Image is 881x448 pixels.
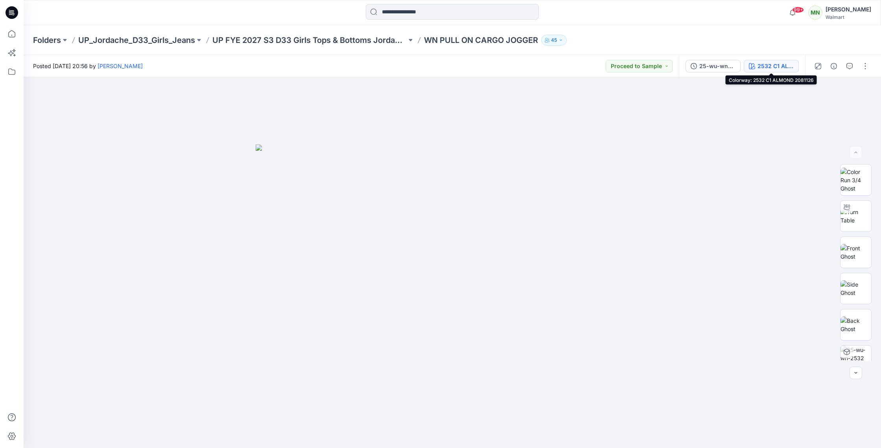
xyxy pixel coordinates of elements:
div: Walmart [826,14,871,20]
a: UP_Jordache_D33_Girls_Jeans [78,35,195,46]
span: Posted [DATE] 20:56 by [33,62,143,70]
img: Color Run 3/4 Ghost [840,168,871,193]
button: 25-wu-wn-2532 2nd 09262025 fa26 [686,60,741,72]
a: UP FYE 2027 S3 D33 Girls Tops & Bottoms Jordache [212,35,407,46]
button: 45 [541,35,567,46]
div: 25-wu-wn-2532 2nd 09262025 fa26 [699,62,735,70]
img: 25-wu-wn-2532 2nd 09262025 fa26 2532 C1 ALMOND 2081126 [840,346,871,376]
div: MN [808,6,822,20]
div: [PERSON_NAME] [826,5,871,14]
a: Folders [33,35,61,46]
img: Turn Table [840,208,871,224]
a: [PERSON_NAME] [98,63,143,69]
div: 2532 C1 ALMOND 2081126 [758,62,794,70]
img: eyJhbGciOiJIUzI1NiIsImtpZCI6IjAiLCJzbHQiOiJzZXMiLCJ0eXAiOiJKV1QifQ.eyJkYXRhIjp7InR5cGUiOiJzdG9yYW... [256,144,649,448]
img: Side Ghost [840,280,871,297]
span: 99+ [792,7,804,13]
button: Details [828,60,840,72]
p: WN PULL ON CARGO JOGGER [424,35,538,46]
p: 45 [551,36,557,44]
button: 2532 C1 ALMOND 2081126 [744,60,799,72]
img: Back Ghost [840,317,871,333]
img: Front Ghost [840,244,871,261]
